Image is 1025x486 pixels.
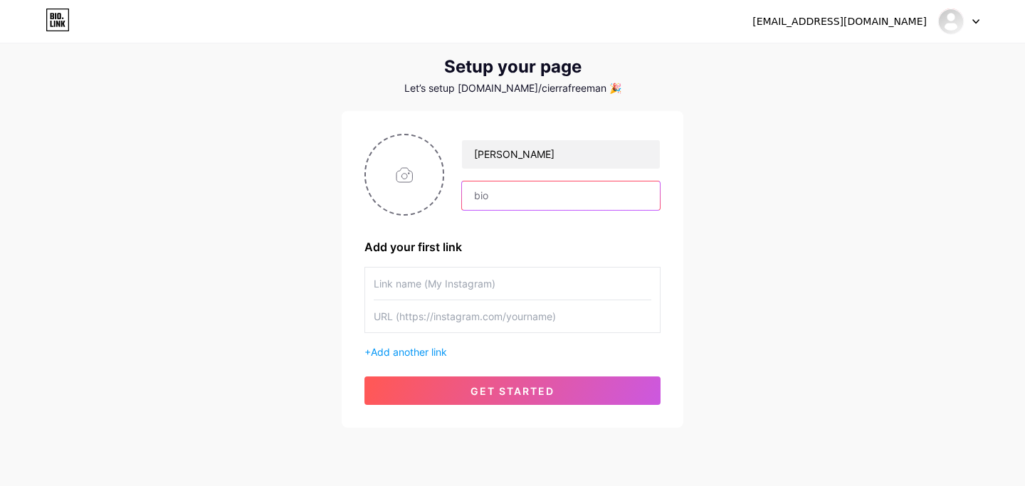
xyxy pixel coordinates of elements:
[471,385,554,397] span: get started
[364,376,661,405] button: get started
[342,83,683,94] div: Let’s setup [DOMAIN_NAME]/cierrafreeman 🎉
[462,140,660,169] input: Your name
[374,268,651,300] input: Link name (My Instagram)
[364,344,661,359] div: +
[364,238,661,255] div: Add your first link
[374,300,651,332] input: URL (https://instagram.com/yourname)
[342,57,683,77] div: Setup your page
[371,346,447,358] span: Add another link
[937,8,964,35] img: cierrafreeman
[752,14,927,29] div: [EMAIL_ADDRESS][DOMAIN_NAME]
[462,181,660,210] input: bio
